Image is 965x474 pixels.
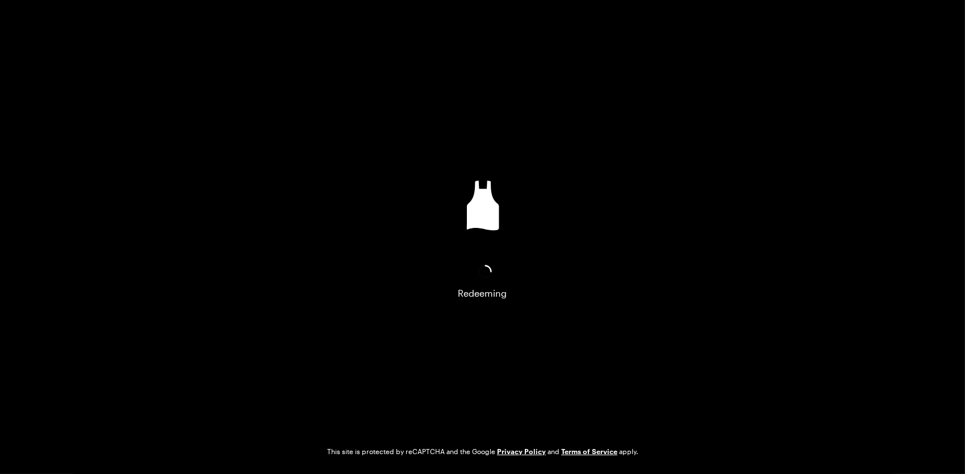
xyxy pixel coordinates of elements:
[561,446,617,456] a: Google Terms of Service
[443,19,522,28] img: tastemade
[497,446,546,456] a: Google Privacy Policy
[443,18,522,32] a: Go to Tastemade Homepage
[327,447,638,456] div: This site is protected by reCAPTCHA and the Google and apply.
[458,286,507,300] span: Redeeming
